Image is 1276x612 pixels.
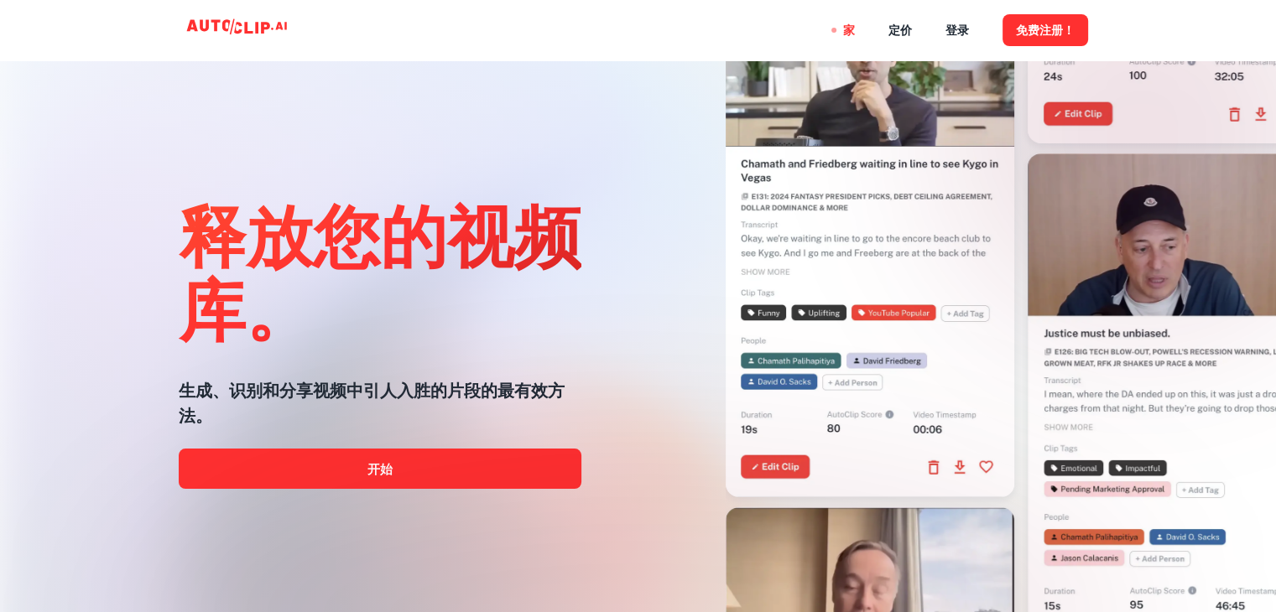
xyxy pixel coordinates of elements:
font: 免费注册！ [1016,24,1075,38]
button: 免费注册！ [1003,14,1088,45]
font: 生成、识别和分享视频中引人入胜的片段的最有效方法。 [179,381,565,426]
font: 家 [843,24,855,38]
a: 开始 [179,449,581,489]
font: 定价 [888,24,912,38]
font: 释放您的视频库。 [179,194,581,348]
font: 登录 [945,24,969,38]
font: 开始 [367,462,393,476]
